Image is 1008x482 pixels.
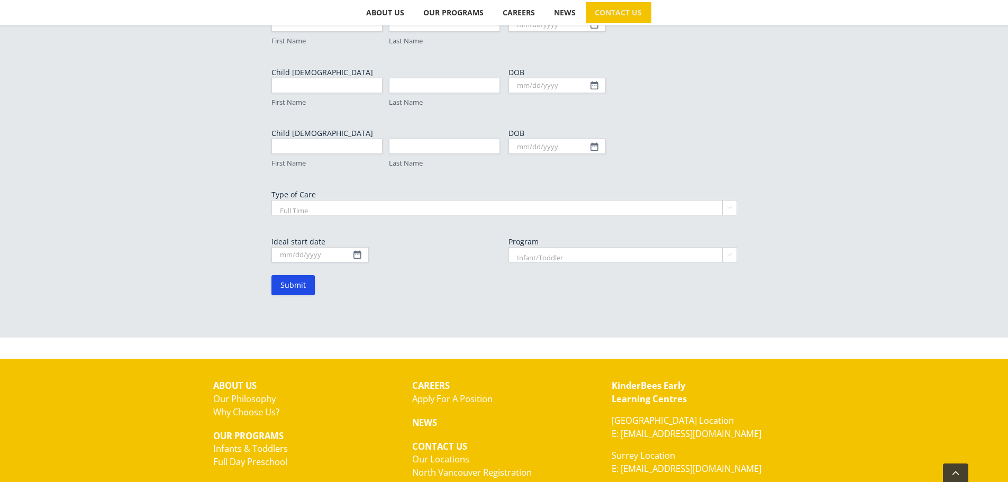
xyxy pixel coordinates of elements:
label: DOB [508,67,737,78]
a: Our Locations [412,453,469,465]
label: Last Name [389,36,500,46]
label: First Name [271,36,383,46]
a: CAREERS [494,2,544,23]
input: Submit [271,275,315,295]
strong: NEWS [412,416,437,429]
span: CAREERS [503,9,535,16]
span: NEWS [554,9,576,16]
a: Our Philosophy [213,393,276,405]
p: [GEOGRAPHIC_DATA] Location [612,414,795,441]
label: Last Name [389,158,500,168]
a: CONTACT US [586,2,651,23]
legend: Child [DEMOGRAPHIC_DATA] [271,128,373,139]
a: Apply For A Position [412,393,493,405]
label: First Name [271,158,383,168]
label: Type of Care [271,189,737,200]
legend: Child [DEMOGRAPHIC_DATA] [271,67,373,78]
strong: CONTACT US [412,440,467,452]
a: North Vancouver Registration [412,466,532,478]
input: mm/dd/yyyy [508,139,606,154]
strong: OUR PROGRAMS [213,430,284,442]
label: First Name [271,97,383,107]
a: E: [EMAIL_ADDRESS][DOMAIN_NAME] [612,462,761,475]
label: DOB [508,128,737,139]
a: Full Day Preschool [213,456,287,468]
label: Last Name [389,97,500,107]
input: mm/dd/yyyy [508,78,606,93]
strong: CAREERS [412,379,450,392]
p: Surrey Location [612,449,795,476]
input: mm/dd/yyyy [271,247,369,262]
strong: KinderBees Early Learning Centres [612,379,687,405]
a: NEWS [545,2,585,23]
strong: ABOUT US [213,379,257,392]
a: ABOUT US [357,2,414,23]
label: Ideal start date [271,237,500,247]
a: KinderBees EarlyLearning Centres [612,379,687,405]
a: E: [EMAIL_ADDRESS][DOMAIN_NAME] [612,428,761,440]
a: Why Choose Us? [213,406,279,418]
label: Program [508,237,737,247]
span: CONTACT US [595,9,642,16]
span: ABOUT US [366,9,404,16]
a: Infants & Toddlers [213,442,288,454]
a: OUR PROGRAMS [414,2,493,23]
span: OUR PROGRAMS [423,9,484,16]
